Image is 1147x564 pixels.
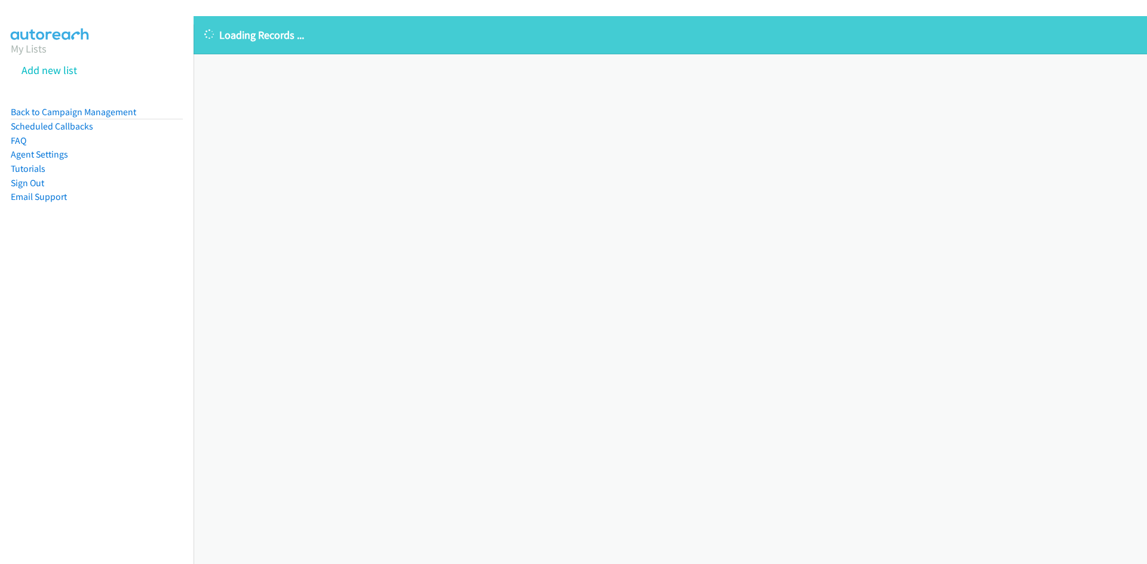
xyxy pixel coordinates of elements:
a: FAQ [11,135,26,146]
a: Email Support [11,191,67,202]
a: Add new list [22,63,77,77]
a: Scheduled Callbacks [11,121,93,132]
p: Loading Records ... [204,27,1136,43]
a: Tutorials [11,163,45,174]
a: Back to Campaign Management [11,106,136,118]
a: Sign Out [11,177,44,189]
a: Agent Settings [11,149,68,160]
a: My Lists [11,42,47,56]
